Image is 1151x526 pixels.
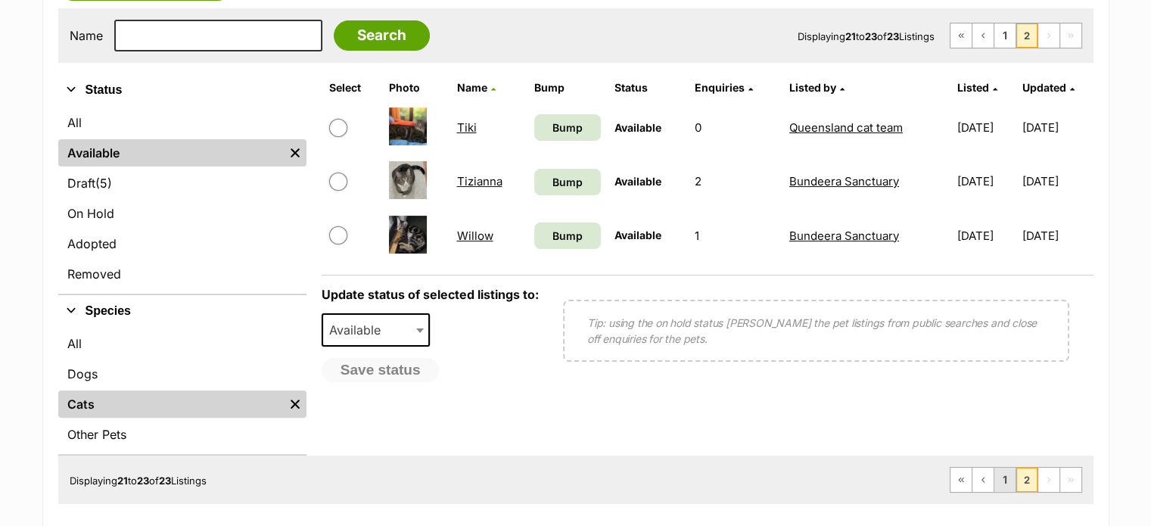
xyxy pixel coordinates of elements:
[456,81,487,94] span: Name
[159,475,171,487] strong: 23
[58,170,306,197] a: Draft
[322,358,440,382] button: Save status
[534,114,601,141] a: Bump
[334,20,430,51] input: Search
[972,23,994,48] a: Previous page
[614,229,661,241] span: Available
[950,468,972,492] a: First page
[284,139,306,167] a: Remove filter
[587,315,1045,347] p: Tip: using the on hold status [PERSON_NAME] the pet listings from public searches and close off e...
[58,391,284,418] a: Cats
[1022,210,1092,262] td: [DATE]
[456,229,493,243] a: Willow
[58,360,306,387] a: Dogs
[950,23,972,48] a: First page
[322,287,539,302] label: Update status of selected listings to:
[951,155,1021,207] td: [DATE]
[865,30,877,42] strong: 23
[534,169,601,195] a: Bump
[95,174,112,192] span: (5)
[1016,23,1037,48] span: Page 2
[58,330,306,357] a: All
[1060,23,1081,48] span: Last page
[688,210,781,262] td: 1
[608,76,687,100] th: Status
[972,468,994,492] a: Previous page
[994,23,1016,48] a: Page 1
[845,30,856,42] strong: 21
[957,81,997,94] a: Listed
[70,475,207,487] span: Displaying to of Listings
[58,80,306,100] button: Status
[1022,81,1075,94] a: Updated
[58,230,306,257] a: Adopted
[534,223,601,249] a: Bump
[798,30,935,42] span: Displaying to of Listings
[688,101,781,154] td: 0
[58,327,306,454] div: Species
[1022,101,1092,154] td: [DATE]
[789,81,836,94] span: Listed by
[1060,468,1081,492] span: Last page
[137,475,149,487] strong: 23
[614,121,661,134] span: Available
[58,139,284,167] a: Available
[323,319,396,341] span: Available
[951,101,1021,154] td: [DATE]
[284,391,306,418] a: Remove filter
[456,81,495,94] a: Name
[58,109,306,136] a: All
[58,301,306,321] button: Species
[1022,155,1092,207] td: [DATE]
[694,81,752,94] a: Enquiries
[994,468,1016,492] a: Page 1
[58,260,306,288] a: Removed
[456,120,476,135] a: Tiki
[1038,23,1059,48] span: Next page
[58,421,306,448] a: Other Pets
[789,120,903,135] a: Queensland cat team
[789,174,899,188] a: Bundeera Sanctuary
[552,120,583,135] span: Bump
[58,106,306,294] div: Status
[58,200,306,227] a: On Hold
[1022,81,1066,94] span: Updated
[951,210,1021,262] td: [DATE]
[789,229,899,243] a: Bundeera Sanctuary
[789,81,845,94] a: Listed by
[528,76,607,100] th: Bump
[614,175,661,188] span: Available
[323,76,381,100] th: Select
[694,81,744,94] span: translation missing: en.admin.listings.index.attributes.enquiries
[950,467,1082,493] nav: Pagination
[456,174,502,188] a: Tizianna
[1016,468,1037,492] span: Page 2
[383,76,450,100] th: Photo
[322,313,431,347] span: Available
[887,30,899,42] strong: 23
[950,23,1082,48] nav: Pagination
[117,475,128,487] strong: 21
[1038,468,1059,492] span: Next page
[688,155,781,207] td: 2
[552,228,583,244] span: Bump
[70,29,103,42] label: Name
[552,174,583,190] span: Bump
[957,81,989,94] span: Listed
